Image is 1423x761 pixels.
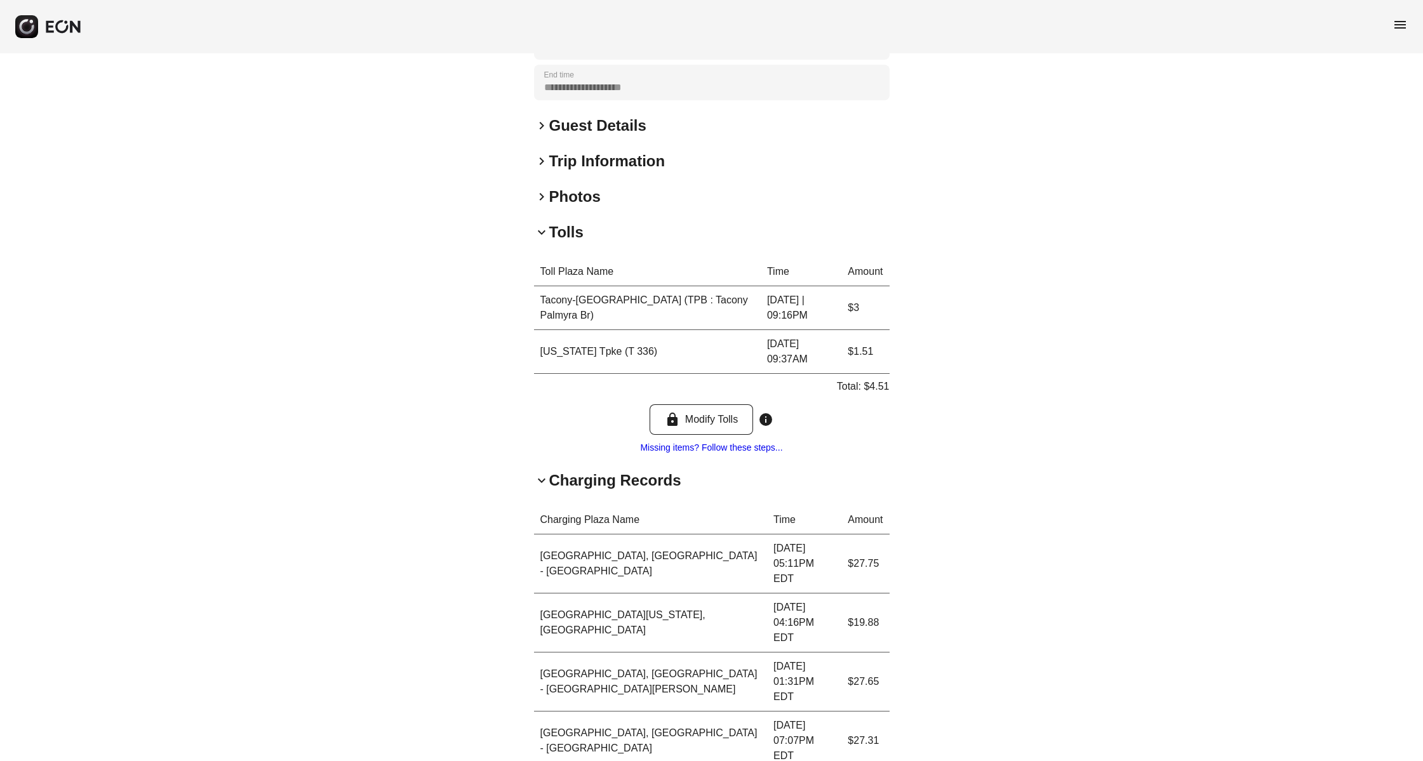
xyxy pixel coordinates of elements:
[549,151,665,171] h2: Trip Information
[761,330,841,374] td: [DATE] 09:37AM
[534,154,549,169] span: keyboard_arrow_right
[534,118,549,133] span: keyboard_arrow_right
[534,189,549,204] span: keyboard_arrow_right
[841,593,889,652] td: $19.88
[549,222,584,242] h2: Tolls
[837,379,890,394] p: Total: $4.51
[841,652,889,711] td: $27.65
[534,506,767,534] th: Charging Plaza Name
[761,286,841,330] td: [DATE] | 09:16PM
[767,506,841,534] th: Time
[761,258,841,286] th: Time
[534,258,761,286] th: Toll Plaza Name
[534,225,549,240] span: keyboard_arrow_down
[1393,17,1408,32] span: menu
[841,506,889,534] th: Amount
[665,412,680,427] span: lock
[534,473,549,488] span: keyboard_arrow_down
[758,412,773,427] span: info
[549,116,646,136] h2: Guest Details
[534,593,767,652] td: [GEOGRAPHIC_DATA][US_STATE], [GEOGRAPHIC_DATA]
[841,286,889,330] td: $3
[549,470,681,491] h2: Charging Records
[534,652,767,711] td: [GEOGRAPHIC_DATA], [GEOGRAPHIC_DATA] - [GEOGRAPHIC_DATA][PERSON_NAME]
[841,534,889,593] td: $27.75
[640,442,782,453] a: Missing items? Follow these steps...
[767,652,841,711] td: [DATE] 01:31PM EDT
[534,534,767,593] td: [GEOGRAPHIC_DATA], [GEOGRAPHIC_DATA] - [GEOGRAPHIC_DATA]
[767,534,841,593] td: [DATE] 05:11PM EDT
[841,330,889,374] td: $1.51
[534,286,761,330] td: Tacony-[GEOGRAPHIC_DATA] (TPB : Tacony Palmyra Br)
[549,187,601,207] h2: Photos
[767,593,841,652] td: [DATE] 04:16PM EDT
[841,258,889,286] th: Amount
[534,330,761,374] td: [US_STATE] Tpke (T 336)
[650,404,753,435] button: Modify Tolls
